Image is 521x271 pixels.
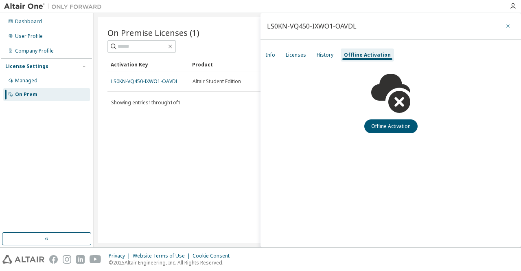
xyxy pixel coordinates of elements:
img: linkedin.svg [76,255,85,264]
img: instagram.svg [63,255,71,264]
div: Website Terms of Use [133,253,193,259]
div: Offline Activation [344,52,391,58]
div: Company Profile [15,48,54,54]
button: Offline Activation [364,119,418,133]
div: Privacy [109,253,133,259]
div: Info [266,52,275,58]
div: Activation Key [111,58,186,71]
span: Altair Student Edition [193,78,241,85]
img: facebook.svg [49,255,58,264]
div: Cookie Consent [193,253,234,259]
a: LS0KN-VQ450-IXWO1-OAVDL [111,78,178,85]
div: On Prem [15,91,37,98]
div: Product [192,58,267,71]
div: Licenses [286,52,306,58]
div: License Settings [5,63,48,70]
img: Altair One [4,2,106,11]
p: © 2025 Altair Engineering, Inc. All Rights Reserved. [109,259,234,266]
span: Showing entries 1 through 1 of 1 [111,99,181,106]
div: Managed [15,77,37,84]
div: LS0KN-VQ450-IXWO1-OAVDL [267,23,357,29]
div: User Profile [15,33,43,40]
div: History [317,52,333,58]
img: altair_logo.svg [2,255,44,264]
img: youtube.svg [90,255,101,264]
div: Dashboard [15,18,42,25]
span: On Premise Licenses (1) [107,27,199,38]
